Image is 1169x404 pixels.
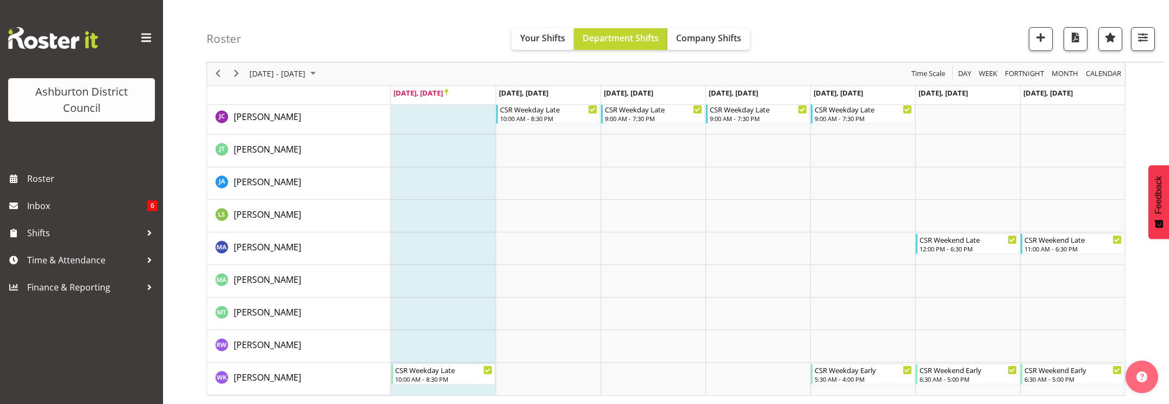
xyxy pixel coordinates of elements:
span: [DATE], [DATE] [393,88,448,98]
button: Your Shifts [511,28,574,50]
img: Rosterit website logo [8,27,98,49]
span: Finance & Reporting [27,279,141,295]
div: 9:00 AM - 7:30 PM [710,114,807,123]
div: 10:00 AM - 8:30 PM [500,114,597,123]
span: [PERSON_NAME] [234,176,301,188]
div: Jill Cullimore"s event - CSR Weekday Late Begin From Friday, September 26, 2025 at 9:00:00 AM GMT... [811,103,915,124]
button: Department Shifts [574,28,667,50]
div: CSR Weekday Late [710,104,807,115]
div: Wendy Keepa"s event - CSR Weekend Early Begin From Saturday, September 27, 2025 at 6:30:00 AM GMT... [916,364,1020,384]
td: Meghan Anderson resource [207,265,391,298]
div: CSR Weekday Late [500,104,597,115]
span: [PERSON_NAME] [234,143,301,155]
button: Add a new shift [1029,27,1053,51]
td: Jill Cullimore resource [207,102,391,135]
span: Month [1051,67,1079,81]
button: Previous [211,67,226,81]
div: 5:30 AM - 4:00 PM [815,375,912,383]
span: [PERSON_NAME] [234,209,301,220]
div: Jill Cullimore"s event - CSR Weekday Late Begin From Tuesday, September 23, 2025 at 10:00:00 AM G... [496,103,600,124]
button: Timeline Day [957,67,973,81]
button: Feedback - Show survey [1148,165,1169,239]
div: next period [227,62,246,85]
span: [DATE], [DATE] [709,88,758,98]
span: [PERSON_NAME] [234,371,301,383]
div: Megan Allott"s event - CSR Weekend Late Begin From Sunday, September 28, 2025 at 11:00:00 AM GMT+... [1021,233,1124,254]
div: 11:00 AM - 6:30 PM [1024,244,1122,253]
div: 9:00 AM - 7:30 PM [605,114,702,123]
button: Time Scale [910,67,947,81]
button: Timeline Week [977,67,999,81]
td: Moira Tarry resource [207,298,391,330]
td: Richard Wood resource [207,330,391,363]
span: Feedback [1154,176,1164,214]
span: calendar [1085,67,1122,81]
div: CSR Weekend Late [920,234,1017,245]
button: Highlight an important date within the roster. [1098,27,1122,51]
span: Time & Attendance [27,252,141,268]
div: previous period [209,62,227,85]
div: 6:30 AM - 5:00 PM [1024,375,1122,383]
button: Filter Shifts [1131,27,1155,51]
span: 6 [147,200,158,211]
a: [PERSON_NAME] [234,306,301,319]
span: Company Shifts [676,32,741,44]
div: CSR Weekday Late [605,104,702,115]
button: September 2025 [248,67,321,81]
span: Shifts [27,225,141,241]
div: CSR Weekend Early [920,364,1017,375]
div: CSR Weekday Early [815,364,912,375]
span: Roster [27,171,158,187]
span: Your Shifts [520,32,565,44]
div: 9:00 AM - 7:30 PM [815,114,912,123]
span: [PERSON_NAME] [234,274,301,286]
span: [PERSON_NAME] [234,241,301,253]
div: 6:30 AM - 5:00 PM [920,375,1017,383]
img: help-xxl-2.png [1136,371,1147,382]
span: [DATE], [DATE] [918,88,968,98]
a: [PERSON_NAME] [234,338,301,351]
span: [DATE], [DATE] [604,88,653,98]
span: [DATE] - [DATE] [248,67,307,81]
div: Jill Cullimore"s event - CSR Weekday Late Begin From Wednesday, September 24, 2025 at 9:00:00 AM ... [601,103,705,124]
button: Company Shifts [667,28,750,50]
td: Julia Allen resource [207,167,391,200]
div: 10:00 AM - 8:30 PM [395,375,492,383]
span: Time Scale [910,67,946,81]
button: Timeline Month [1050,67,1080,81]
div: Wendy Keepa"s event - CSR Weekday Early Begin From Friday, September 26, 2025 at 5:30:00 AM GMT+1... [811,364,915,384]
div: September 22 - 28, 2025 [246,62,322,85]
div: CSR Weekend Early [1024,364,1122,375]
span: [PERSON_NAME] [234,339,301,351]
div: Wendy Keepa"s event - CSR Weekday Late Begin From Monday, September 22, 2025 at 10:00:00 AM GMT+1... [391,364,495,384]
span: [DATE], [DATE] [814,88,863,98]
div: Ashburton District Council [19,84,144,116]
span: Day [957,67,972,81]
span: [DATE], [DATE] [1023,88,1073,98]
td: Wendy Keepa resource [207,363,391,395]
button: Next [229,67,244,81]
div: 12:00 PM - 6:30 PM [920,244,1017,253]
span: [PERSON_NAME] [234,306,301,318]
div: CSR Weekday Late [395,364,492,375]
span: Week [978,67,998,81]
span: Fortnight [1004,67,1045,81]
a: [PERSON_NAME] [234,371,301,384]
button: Month [1084,67,1123,81]
span: [DATE], [DATE] [499,88,548,98]
h4: Roster [207,33,241,45]
button: Download a PDF of the roster according to the set date range. [1064,27,1087,51]
div: Megan Allott"s event - CSR Weekend Late Begin From Saturday, September 27, 2025 at 12:00:00 PM GM... [916,233,1020,254]
a: [PERSON_NAME] [234,208,301,221]
a: [PERSON_NAME] [234,241,301,254]
span: Department Shifts [583,32,659,44]
div: Wendy Keepa"s event - CSR Weekend Early Begin From Sunday, September 28, 2025 at 6:30:00 AM GMT+1... [1021,364,1124,384]
div: CSR Weekday Late [815,104,912,115]
td: Megan Allott resource [207,232,391,265]
a: [PERSON_NAME] [234,175,301,188]
td: Liam Stewart resource [207,200,391,232]
a: [PERSON_NAME] [234,273,301,286]
span: Inbox [27,198,147,214]
a: [PERSON_NAME] [234,110,301,123]
div: CSR Weekend Late [1024,234,1122,245]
